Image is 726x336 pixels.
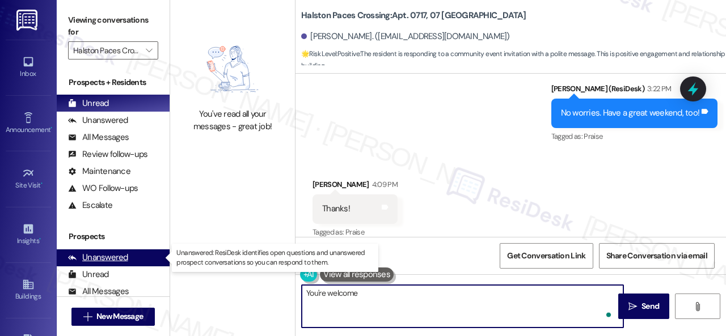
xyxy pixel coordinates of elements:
[57,76,170,88] div: Prospects + Residents
[41,180,43,188] span: •
[6,275,51,305] a: Buildings
[183,108,282,133] div: You've read all your messages - great job!
[68,114,128,126] div: Unanswered
[322,203,350,215] div: Thanks!
[83,312,92,321] i: 
[551,128,718,144] div: Tagged as:
[6,164,51,194] a: Site Visit •
[68,148,147,160] div: Review follow-ups
[71,308,155,326] button: New Message
[301,49,360,58] strong: 🌟 Risk Level: Positive
[50,124,52,132] span: •
[68,286,129,297] div: All Messages
[313,224,398,240] div: Tagged as:
[369,178,398,190] div: 4:09 PM
[313,178,398,194] div: [PERSON_NAME]
[68,199,112,211] div: Escalate
[584,131,602,141] span: Praise
[96,311,143,322] span: New Message
[644,83,671,95] div: 3:22 PM
[16,10,40,31] img: ResiDesk Logo
[68,269,109,280] div: Unread
[146,46,152,55] i: 
[599,243,715,269] button: Share Conversation via email
[302,285,623,328] textarea: To enrich screen reader interactions, please activate Accessibility in Grammarly extension settings
[606,250,707,262] span: Share Conversation via email
[68,11,158,41] label: Viewing conversations for
[6,52,51,83] a: Inbox
[176,248,374,267] p: Unanswered: ResiDesk identifies open questions and unanswered prospect conversations so you can r...
[6,219,51,250] a: Insights •
[500,243,593,269] button: Get Conversation Link
[68,165,130,177] div: Maintenance
[73,41,140,59] input: All communities
[618,294,669,319] button: Send
[551,83,718,99] div: [PERSON_NAME] (ResiDesk)
[693,302,702,311] i: 
[57,231,170,243] div: Prospects
[345,227,364,237] span: Praise
[301,10,526,22] b: Halston Paces Crossing: Apt. 0717, 07 [GEOGRAPHIC_DATA]
[628,302,637,311] i: 
[301,31,510,42] div: [PERSON_NAME]. ([EMAIL_ADDRESS][DOMAIN_NAME])
[507,250,585,262] span: Get Conversation Link
[39,235,41,243] span: •
[301,48,726,73] span: : The resident is responding to a community event invitation with a polite message. This is posit...
[68,182,138,194] div: WO Follow-ups
[68,252,128,263] div: Unanswered
[68,131,129,143] div: All Messages
[641,300,659,312] span: Send
[68,97,109,109] div: Unread
[188,36,277,103] img: empty-state
[561,107,700,119] div: No worries. Have a great weekend, too!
